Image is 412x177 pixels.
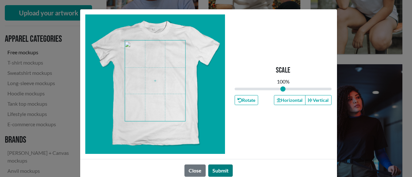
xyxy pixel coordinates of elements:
div: 100 % [277,78,290,85]
button: Rotate [235,95,258,105]
p: Scale [276,66,290,75]
button: Horizontal [274,95,305,105]
button: Vertical [305,95,332,105]
button: Close [184,164,206,177]
button: Submit [208,164,233,177]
